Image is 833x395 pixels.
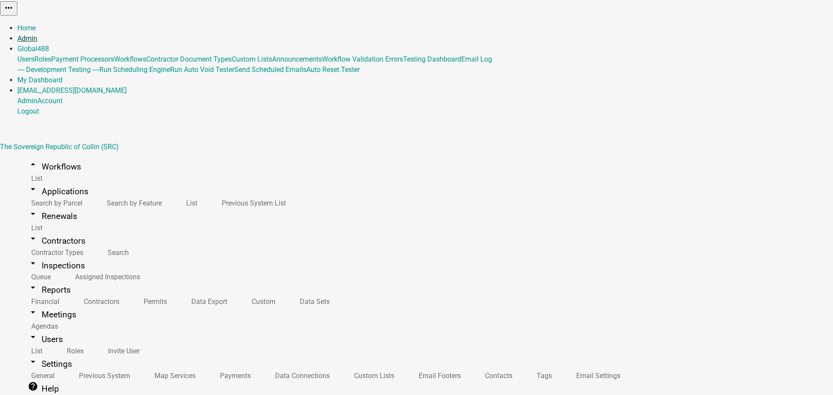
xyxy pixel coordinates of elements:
a: ---- Development Testing ---- [17,65,99,74]
span: 488 [37,45,49,53]
a: Send Scheduled Emails [234,65,306,74]
i: arrow_drop_down [28,307,38,317]
a: Announcements [272,55,322,63]
a: Permits [130,292,177,311]
a: Tags [523,366,562,385]
i: arrow_drop_down [28,356,38,367]
a: List [17,219,53,237]
a: List [17,169,53,188]
a: Home [17,24,36,32]
a: arrow_drop_downContractors [17,231,96,251]
a: Run Scheduling Engine [99,65,170,74]
i: arrow_drop_down [28,233,38,244]
a: Previous System [65,366,141,385]
a: Assigned Inspections [61,268,151,286]
i: arrow_drop_down [28,209,38,219]
a: Workflow Validation Errors [322,55,403,63]
a: Auto Reset Tester [306,65,360,74]
a: Queue [17,268,61,286]
a: Custom Lists [340,366,405,385]
a: Contacts [471,366,523,385]
a: Financial [17,292,70,311]
a: arrow_drop_downInspections [17,255,95,276]
i: more_horiz [3,3,14,13]
a: arrow_drop_downReports [17,280,81,300]
i: arrow_drop_down [28,258,38,268]
a: Previous System List [208,194,296,212]
a: Testing Dashboard [403,55,461,63]
a: Data Connections [261,366,340,385]
a: arrow_drop_downApplications [17,181,99,202]
a: Custom [238,292,286,311]
a: Search by Parcel [17,194,93,212]
a: arrow_drop_downUsers [17,329,73,349]
a: Workflows [114,55,146,63]
a: Contractors [70,292,130,311]
div: [EMAIL_ADDRESS][DOMAIN_NAME] [17,96,833,117]
i: arrow_drop_down [28,332,38,342]
a: Logout [17,107,39,115]
i: arrow_drop_down [28,184,38,194]
a: Payment Processors [51,55,114,63]
a: Email Settings [562,366,631,385]
a: [EMAIL_ADDRESS][DOMAIN_NAME] [17,86,127,95]
a: Custom Lists [232,55,272,63]
i: help [28,381,38,392]
a: Agendas [17,317,69,336]
a: arrow_drop_upWorkflows [17,157,92,177]
a: Email Log [461,55,492,63]
a: Admin [17,34,37,42]
i: arrow_drop_up [28,159,38,170]
a: Invite User [94,342,150,360]
a: arrow_drop_downMeetings [17,304,87,325]
a: Payments [206,366,261,385]
a: Admin [17,97,37,105]
a: arrow_drop_downSettings [17,354,82,374]
a: Run Auto Void Tester [170,65,234,74]
a: List [172,194,208,212]
a: Users [17,55,34,63]
a: Global488 [17,45,49,53]
a: Email Footers [405,366,471,385]
a: General [17,366,65,385]
a: My Dashboard [17,76,62,84]
a: Contractor Document Types [146,55,232,63]
a: List [17,342,53,360]
a: Search [94,243,139,262]
a: arrow_drop_downRenewals [17,206,88,226]
div: Global488 [17,54,833,75]
a: Data Sets [286,292,340,311]
a: Data Export [177,292,238,311]
i: arrow_drop_down [28,282,38,293]
a: Search by Feature [93,194,172,212]
a: Contractor Types [17,243,94,262]
a: Roles [34,55,51,63]
a: Roles [53,342,94,360]
a: Map Services [141,366,206,385]
a: Account [37,97,62,105]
